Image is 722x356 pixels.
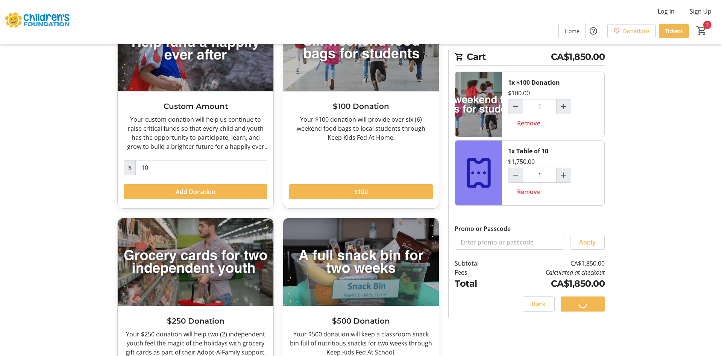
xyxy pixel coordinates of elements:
img: $100 Donation [283,3,439,91]
h3: $500 Donation [289,315,433,327]
h2: Cart [455,50,605,66]
a: Home [559,24,585,38]
button: Apply [570,235,605,250]
a: Donations [607,24,656,38]
td: Subtotal [455,259,498,268]
button: Back [523,296,555,312]
input: Enter promo or passcode [455,235,564,250]
button: Increment by one [557,168,571,182]
button: Decrement by one [508,168,523,182]
button: Sign Up [684,5,717,17]
div: 1x $100 Donation [508,78,560,87]
span: Back [532,299,546,309]
img: The Children's Foundation of Guelph and Wellington's Logo [5,3,71,41]
img: $100 Donation [455,72,502,137]
span: Remove [517,119,540,128]
td: Total [455,277,498,290]
span: Donations [623,27,650,35]
button: Remove [508,116,549,131]
img: $500 Donation [283,218,439,306]
td: Calculated at checkout [498,268,605,277]
button: Cart [695,24,708,37]
img: Custom Amount [118,3,273,91]
div: $1,750.00 [508,157,535,166]
button: $100 [289,184,433,199]
button: Help [586,23,601,38]
button: Add Donation [124,184,267,199]
span: $ [124,160,136,175]
div: Your custom donation will help us continue to raise critical funds so that every child and youth ... [124,115,267,151]
span: Sign Up [690,7,711,16]
span: Apply [579,238,596,247]
td: CA$1,850.00 [498,259,605,268]
span: Tickets [665,27,683,35]
img: $250 Donation [118,218,273,306]
h3: $100 Donation [289,101,433,112]
div: 1x Table of 10 [508,147,548,156]
button: Decrement by one [508,99,523,114]
span: Remove [517,187,540,196]
input: $100 Donation Quantity [523,99,557,114]
span: $100 [354,187,368,196]
span: Add Donation [176,187,215,196]
input: Donation Amount [135,160,267,175]
input: Table of 10 Quantity [523,168,557,183]
span: Home [565,27,579,35]
button: Remove [508,184,549,199]
div: Your $100 donation will provide over six (6) weekend food bags to local students through Keep Kid... [289,115,433,142]
td: CA$1,850.00 [498,277,605,290]
span: CA$1,850.00 [551,50,605,64]
label: Promo or Passcode [455,224,511,233]
button: Increment by one [557,99,571,114]
h3: Custom Amount [124,101,267,112]
td: Fees [455,268,498,277]
button: Log In [652,5,681,17]
span: Log In [658,7,675,16]
a: Tickets [659,24,689,38]
div: $100.00 [508,89,530,98]
h3: $250 Donation [124,315,267,327]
